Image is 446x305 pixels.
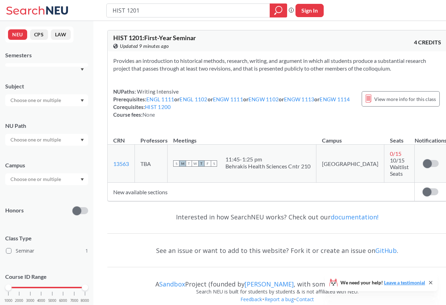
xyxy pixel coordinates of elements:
[316,130,384,145] th: Campus
[145,104,171,110] a: HIST 1200
[211,160,217,167] span: S
[15,299,23,303] span: 2000
[159,280,185,288] a: Sandbox
[296,296,314,303] a: Contact
[135,145,168,183] td: TBA
[4,299,13,303] span: 1000
[113,137,125,144] div: CRN
[80,99,84,102] svg: Dropdown arrow
[390,157,409,177] span: 10/15 Waitlist Seats
[5,173,88,185] div: Dropdown arrow
[80,178,84,181] svg: Dropdown arrow
[26,299,34,303] span: 3000
[384,279,425,285] a: Leave a testimonial
[5,273,88,281] p: Course ID Range
[192,160,198,167] span: W
[5,51,88,59] div: Semesters
[8,29,27,40] button: NEU
[7,175,66,183] input: Choose one or multiple
[59,299,67,303] span: 6000
[179,96,207,102] a: ENGL 1102
[113,160,129,167] a: 13563
[179,160,186,167] span: M
[143,111,155,118] span: None
[284,96,314,102] a: ENGW 1113
[51,29,71,40] button: LAW
[5,161,88,169] div: Campus
[295,4,324,17] button: Sign In
[186,160,192,167] span: T
[225,163,310,170] div: Behrakis Health Sciences Cntr 210
[173,160,179,167] span: S
[384,130,415,145] th: Seats
[136,88,179,95] span: Writing Intensive
[146,96,174,102] a: ENGL 1111
[274,6,283,15] svg: magnifying glass
[113,88,350,118] div: NUPaths: Prerequisites: or or or or or Corequisites: Course fees:
[108,183,415,201] td: New available sections
[245,280,294,288] a: [PERSON_NAME]
[264,296,294,303] a: Report a bug
[331,213,378,221] a: documentation!
[270,3,287,17] div: magnifying glass
[320,96,350,102] a: ENGW 1114
[5,122,88,130] div: NU Path
[113,34,196,42] span: HIST 1201 : First-Year Seminar
[120,42,169,50] span: Updated 9 minutes ago
[81,299,89,303] span: 8000
[390,150,401,157] span: 0 / 15
[5,82,88,90] div: Subject
[213,96,243,102] a: ENGW 1111
[48,299,56,303] span: 5000
[37,299,45,303] span: 4000
[70,299,78,303] span: 7000
[113,57,441,72] section: Provides an introduction to historical methods, research, writing, and argument in which all stud...
[135,130,168,145] th: Professors
[30,29,48,40] button: CPS
[240,296,262,303] a: Feedback
[316,145,384,183] td: [GEOGRAPHIC_DATA]
[248,96,279,102] a: ENGW 1102
[5,234,88,242] span: Class Type
[198,160,205,167] span: T
[205,160,211,167] span: F
[374,95,436,103] span: View more info for this class
[85,247,88,255] span: 1
[5,134,88,146] div: Dropdown arrow
[5,206,24,215] p: Honors
[80,139,84,141] svg: Dropdown arrow
[80,68,84,71] svg: Dropdown arrow
[414,38,441,46] span: 4 CREDITS
[112,5,265,16] input: Class, professor, course number, "phrase"
[6,246,88,255] label: Seminar
[225,156,310,163] div: 11:45 - 1:25 pm
[340,280,425,285] span: We need your help!
[7,96,66,104] input: Choose one or multiple
[168,130,316,145] th: Meetings
[7,136,66,144] input: Choose one or multiple
[375,246,397,255] a: GitHub
[5,94,88,106] div: Dropdown arrow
